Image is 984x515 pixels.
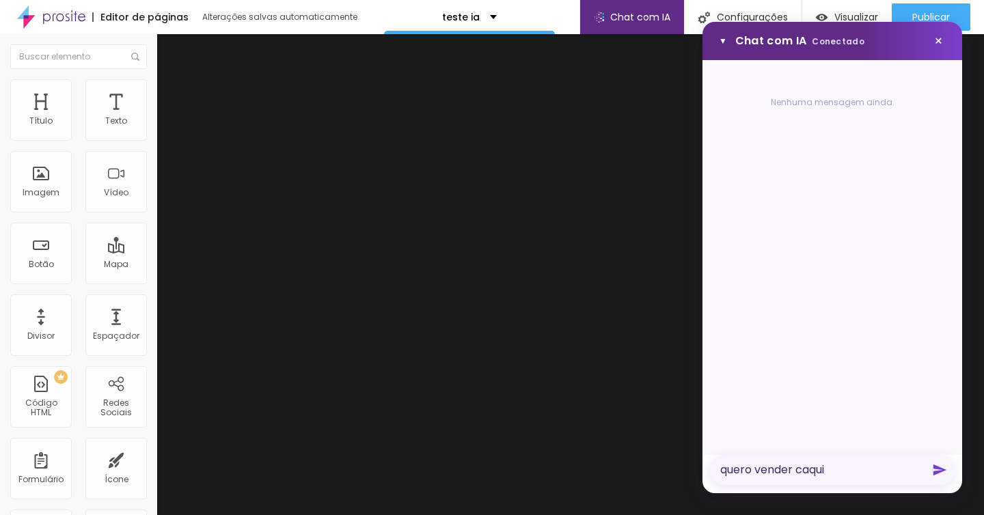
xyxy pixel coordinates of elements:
[932,462,947,477] button: Enviar mensagem
[104,188,128,197] div: Vídeo
[698,12,710,23] img: Icone
[29,116,53,126] div: Título
[892,3,970,31] button: Publicar
[610,12,670,22] span: Chat com IA
[442,12,480,22] p: teste ia
[18,475,64,484] div: Formulário
[802,3,892,31] button: Visualizar
[23,188,59,197] div: Imagem
[816,12,828,23] img: view-1.svg
[709,455,955,485] textarea: Mensagem
[131,53,139,61] img: Icone
[202,13,359,21] div: Alterações salvas automaticamente
[92,12,189,22] div: Editor de páginas
[157,34,984,515] iframe: Editor
[29,260,54,269] div: Botão
[912,12,950,23] span: Publicar
[14,398,68,418] div: Código HTML
[104,260,128,269] div: Mapa
[719,98,946,107] div: Nenhuma mensagem ainda.
[27,331,55,341] div: Divisor
[812,36,864,47] span: Conectado
[105,116,127,126] div: Texto
[594,12,605,23] img: AI
[929,31,948,51] button: ×
[89,398,143,418] div: Redes Sociais
[735,36,864,46] span: Chat com IA
[10,44,147,69] input: Buscar elemento
[105,475,128,484] div: Ícone
[93,331,139,341] div: Espaçador
[834,12,878,23] span: Visualizar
